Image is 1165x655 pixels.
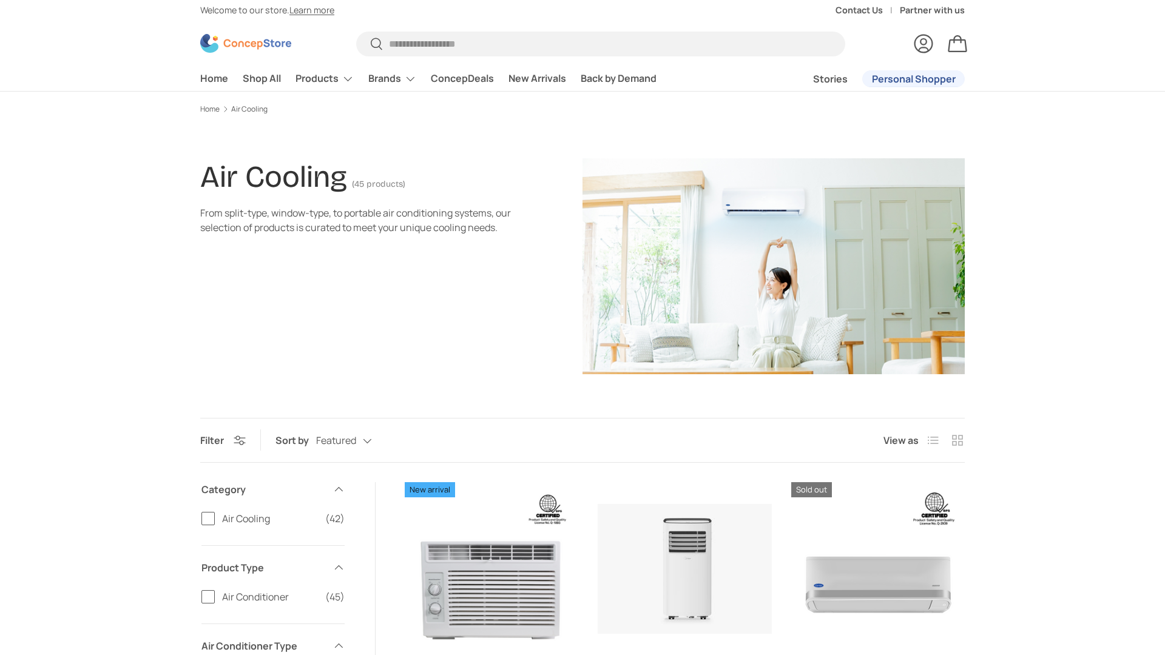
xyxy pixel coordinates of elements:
button: Featured [316,430,396,451]
span: (45 products) [352,179,405,189]
span: New arrival [405,482,455,497]
a: Home [200,106,220,113]
span: Featured [316,435,356,446]
span: View as [883,433,919,448]
a: Back by Demand [581,67,657,90]
nav: Primary [200,67,657,91]
nav: Breadcrumbs [200,104,965,115]
summary: Product Type [201,546,345,589]
summary: Products [288,67,361,91]
a: Products [295,67,354,91]
p: Welcome to our store. [200,4,334,17]
div: From split-type, window-type, to portable air conditioning systems, our selection of products is ... [200,206,515,235]
a: Home [200,67,228,90]
span: Air Cooling [222,511,318,526]
span: (42) [325,511,345,526]
a: Contact Us [836,4,900,17]
span: Personal Shopper [872,74,956,84]
h1: Air Cooling [200,159,347,195]
a: Brands [368,67,416,91]
span: Sold out [791,482,832,497]
summary: Brands [361,67,424,91]
button: Filter [200,434,246,447]
span: Product Type [201,560,325,575]
label: Sort by [275,433,316,448]
a: Stories [813,67,848,91]
span: (45) [325,589,345,604]
span: Air Conditioner [222,589,318,604]
a: Air Cooling [231,106,268,113]
span: Air Conditioner Type [201,639,325,653]
img: Air Cooling | ConcepStore [582,158,965,374]
span: Filter [200,434,224,447]
a: Partner with us [900,4,965,17]
a: Learn more [289,4,334,16]
a: Shop All [243,67,281,90]
summary: Category [201,468,345,511]
span: Category [201,482,325,497]
a: ConcepDeals [431,67,494,90]
a: Personal Shopper [862,70,965,87]
img: ConcepStore [200,34,291,53]
nav: Secondary [784,67,965,91]
a: New Arrivals [508,67,566,90]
